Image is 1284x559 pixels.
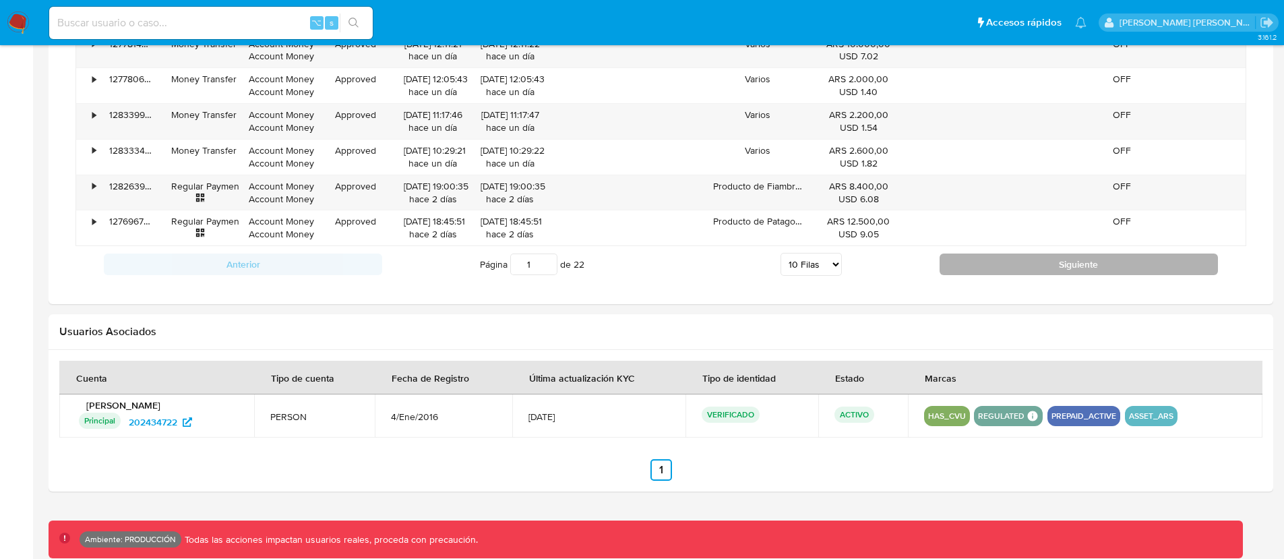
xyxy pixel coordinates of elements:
[986,16,1062,30] span: Accesos rápidos
[330,16,334,29] span: s
[311,16,322,29] span: ⌥
[1075,17,1087,28] a: Notificaciones
[1258,32,1277,42] span: 3.161.2
[1120,16,1256,29] p: victor.david@mercadolibre.com.co
[85,537,176,542] p: Ambiente: PRODUCCIÓN
[340,13,367,32] button: search-icon
[59,325,1262,339] h2: Usuarios Asociados
[181,533,478,546] p: Todas las acciones impactan usuarios reales, proceda con precaución.
[49,14,373,32] input: Buscar usuario o caso...
[1260,16,1274,30] a: Salir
